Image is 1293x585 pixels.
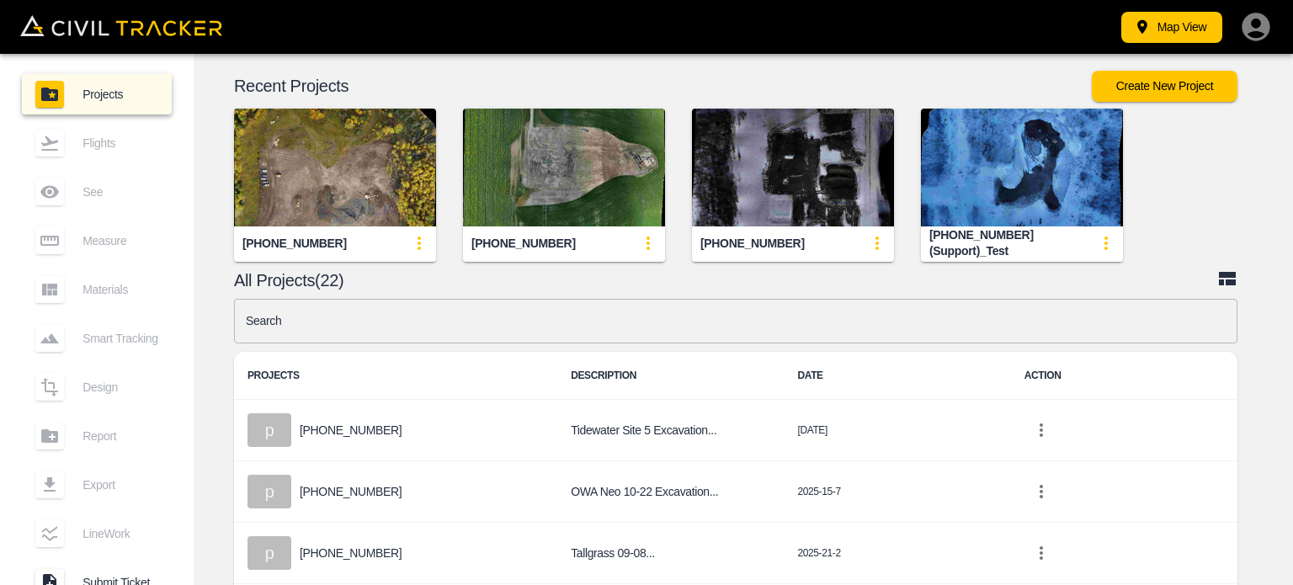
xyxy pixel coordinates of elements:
h6: OWA Neo 10-22 Excavation [571,481,770,503]
p: [PHONE_NUMBER] [300,485,402,498]
button: update-card-details [860,226,894,260]
button: Map View [1121,12,1222,43]
h6: Tidewater Site 5 Excavation [571,420,770,441]
td: 2025-15-7 [784,461,1010,523]
div: p [247,536,291,570]
p: Recent Projects [234,79,1092,93]
td: 2025-21-2 [784,523,1010,584]
div: [PHONE_NUMBER] (Support)_Test [929,227,1089,258]
div: p [247,413,291,447]
div: [PHONE_NUMBER] [700,236,805,252]
div: [PHONE_NUMBER] [471,236,576,252]
th: ACTION [1011,352,1237,400]
img: 3670-24-001 [692,109,894,226]
p: [PHONE_NUMBER] [300,423,402,437]
img: 3724-25-002 [463,109,665,226]
div: [PHONE_NUMBER] [242,236,347,252]
h6: Tallgrass 09-08 [571,543,770,564]
span: Projects [82,88,158,101]
th: DATE [784,352,1010,400]
div: p [247,475,291,508]
th: PROJECTS [234,352,557,400]
img: 2944-24-202 (Support)_Test [921,109,1123,226]
button: update-card-details [402,226,436,260]
button: update-card-details [1089,226,1123,260]
img: 2944-25-005 [234,109,436,226]
button: Create New Project [1092,71,1237,102]
p: [PHONE_NUMBER] [300,546,402,560]
th: DESCRIPTION [557,352,784,400]
img: Civil Tracker [20,15,222,36]
td: [DATE] [784,400,1010,461]
a: Projects [22,74,172,114]
p: All Projects(22) [234,274,1217,287]
button: update-card-details [631,226,665,260]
